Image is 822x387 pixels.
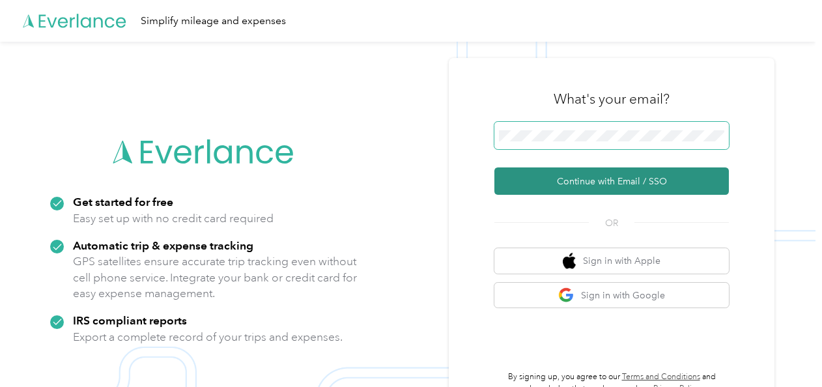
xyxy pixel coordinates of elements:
img: google logo [558,287,574,304]
p: Export a complete record of your trips and expenses. [73,329,343,345]
strong: Get started for free [73,195,173,208]
span: OR [589,216,634,230]
button: Continue with Email / SSO [494,167,729,195]
div: Simplify mileage and expenses [141,13,286,29]
p: GPS satellites ensure accurate trip tracking even without cell phone service. Integrate your bank... [73,253,358,302]
strong: IRS compliant reports [73,313,187,327]
button: google logoSign in with Google [494,283,729,308]
p: Easy set up with no credit card required [73,210,274,227]
strong: Automatic trip & expense tracking [73,238,253,252]
h3: What's your email? [554,90,670,108]
button: apple logoSign in with Apple [494,248,729,274]
img: apple logo [563,253,576,269]
a: Terms and Conditions [622,372,700,382]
